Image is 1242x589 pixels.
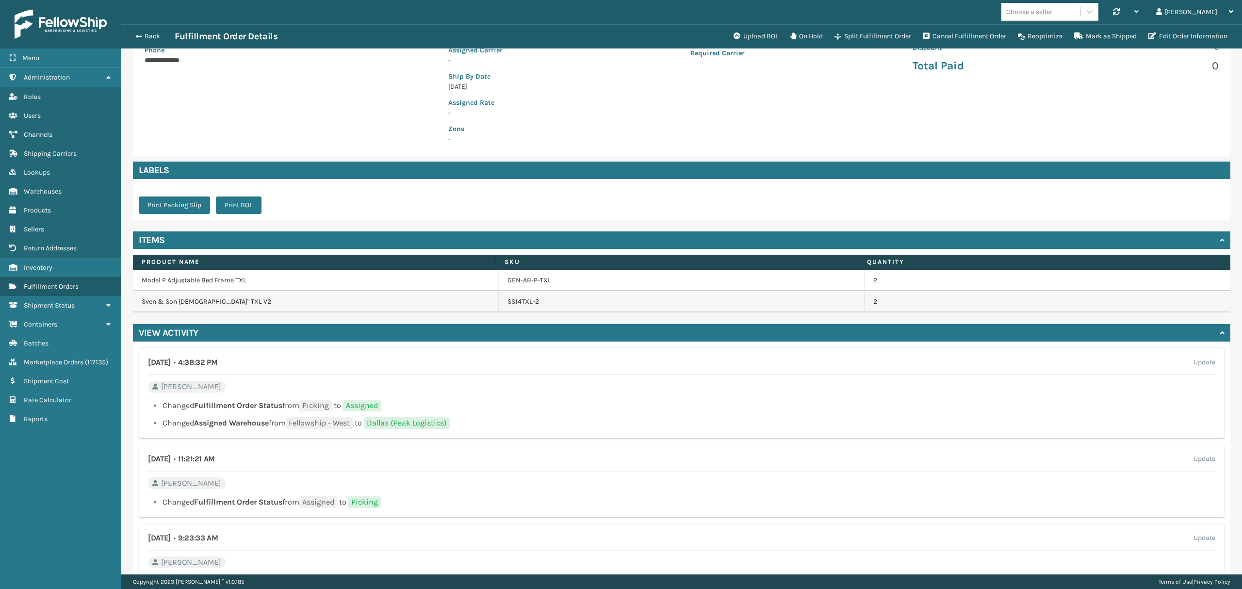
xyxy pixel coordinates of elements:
span: Assigned [299,496,337,508]
label: Update [1193,357,1215,368]
span: Marketplace Orders [24,358,83,366]
span: Fulfillment Orders [24,282,79,291]
span: Picking [299,400,332,411]
span: [PERSON_NAME] [161,556,221,568]
i: Reoptimize [1018,33,1025,40]
span: Dallas (Peak Logistics) [364,417,450,429]
label: Quantity [867,258,1212,266]
p: Ship By Date [448,71,547,82]
p: [DATE] [448,82,547,92]
p: Total Paid [913,59,1060,73]
span: [PERSON_NAME] [161,477,221,489]
i: Upload BOL [734,33,740,39]
span: Shipment Status [24,301,75,310]
span: Channels [24,131,52,139]
span: Fulfillment Order Status [194,497,282,507]
li: Changed from to [148,400,1215,411]
span: Administration [24,73,70,82]
img: logo [15,10,107,39]
p: Copyright 2023 [PERSON_NAME]™ v 1.0.185 [133,574,245,589]
p: Assigned Carrier [448,45,547,55]
button: Mark as Shipped [1068,27,1143,46]
h4: [DATE] 4:38:32 PM [148,357,217,368]
a: SS14TXL-2 [507,297,539,307]
div: | [1159,574,1230,589]
button: Split Fulfillment Order [829,27,917,46]
h4: [DATE] 9:23:33 AM [148,532,218,544]
h4: [DATE] 11:21:21 AM [148,453,215,465]
button: On Hold [784,27,829,46]
td: Model P Adjustable Bed Frame TXL [133,270,499,291]
button: Edit Order Information [1143,27,1233,46]
div: Choose a seller [1006,7,1052,17]
p: Assigned Rate [448,98,547,108]
span: Assigned [343,400,381,411]
span: Inventory [24,263,52,272]
h3: Fulfillment Order Details [175,31,278,42]
span: Sellers [24,225,44,233]
i: Mark as Shipped [1074,33,1083,39]
span: Batches [24,339,49,347]
i: On Hold [790,33,796,39]
i: Cancel Fulfillment Order [923,33,930,39]
span: Assigned Warehouse [194,418,269,427]
button: Upload BOL [728,27,784,46]
span: Products [24,206,51,214]
h4: Items [139,234,165,246]
p: Required Carrier [690,48,770,58]
span: Lookups [24,168,50,177]
span: • [174,534,176,542]
p: - [448,108,547,118]
i: Split Fulfillment Order [834,33,841,40]
span: • [174,358,176,367]
p: Phone [145,45,306,55]
span: [PERSON_NAME] [161,381,221,393]
a: GEN-AB-P-TXL [507,276,551,285]
span: Shipment Cost [24,377,69,385]
td: 2 [865,270,1230,291]
a: Terms of Use [1159,578,1192,585]
label: Update [1193,453,1215,465]
p: - [448,55,547,65]
span: Shipping Carriers [24,149,77,158]
label: Update [1193,532,1215,544]
span: • [174,455,176,463]
span: - [448,124,547,143]
h4: View Activity [139,327,198,339]
span: ( 117135 ) [85,358,108,366]
label: SKU [505,258,850,266]
span: Warehouses [24,187,62,196]
button: Print BOL [216,196,261,214]
span: Containers [24,320,57,328]
li: Changed from to [148,417,1215,429]
span: Picking [348,496,381,508]
td: Sven & Son [DEMOGRAPHIC_DATA]" TXL V2 [133,291,499,312]
span: Menu [22,54,39,62]
i: Edit [1148,33,1156,39]
label: Product Name [142,258,487,266]
button: Cancel Fulfillment Order [917,27,1012,46]
td: 2 [865,291,1230,312]
button: Reoptimize [1012,27,1068,46]
span: Return Addresses [24,244,77,252]
a: Privacy Policy [1193,578,1230,585]
button: Back [130,32,175,41]
button: Print Packing Slip [139,196,210,214]
p: 0 [1072,59,1219,73]
span: Reports [24,415,48,423]
span: Users [24,112,41,120]
span: Fellowship - West [286,417,353,429]
span: Rate Calculator [24,396,71,404]
li: Changed from to [148,496,1215,508]
p: Zone [448,124,547,134]
h4: Labels [133,162,1230,179]
span: Fulfillment Order Status [194,401,282,410]
span: Roles [24,93,41,101]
